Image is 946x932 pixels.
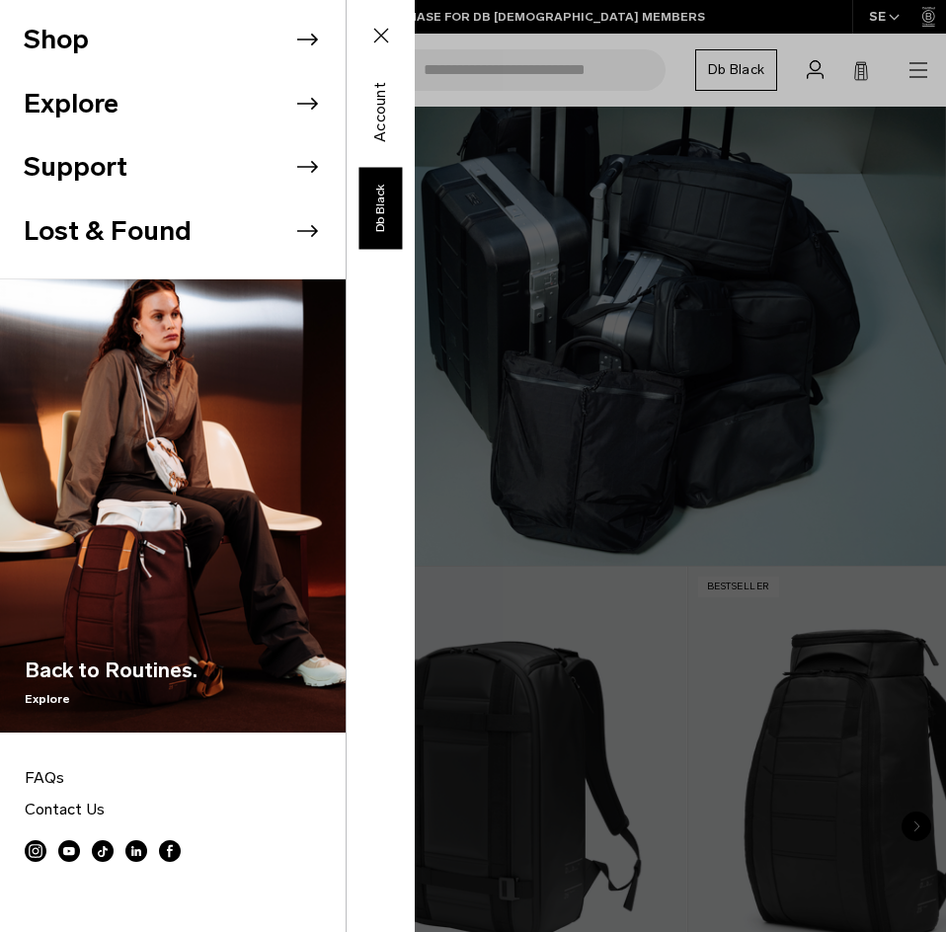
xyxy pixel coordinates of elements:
[369,82,393,142] span: Account
[25,794,321,825] a: Contact Us
[25,655,197,686] span: Back to Routines.
[360,100,402,123] a: Account
[358,167,402,249] a: Db Black
[25,762,321,794] a: FAQs
[25,690,197,708] span: Explore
